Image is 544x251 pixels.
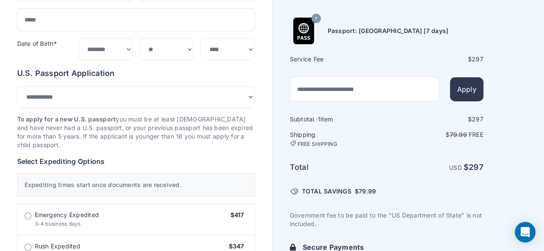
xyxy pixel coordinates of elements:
span: 297 [469,163,483,172]
div: Expediting times start once documents are received. [17,173,255,197]
span: Rush Expedited [35,242,80,251]
span: $347 [229,242,244,250]
h6: Subtotal · item [290,115,386,124]
span: Emergency Expedited [35,211,99,219]
strong: To apply for a new U.S. passport [17,115,116,123]
span: 79.99 [449,131,467,138]
div: $ [387,115,483,124]
p: you must be at least [DEMOGRAPHIC_DATA] and have never had a U.S. passport, or your previous pass... [17,115,255,149]
span: 3-4 business days [35,221,81,227]
h6: Service Fee [290,55,386,64]
h6: Total [290,161,386,173]
div: Open Intercom Messenger [515,222,535,242]
h6: U.S. Passport Application [17,67,255,79]
img: Product Name [290,18,317,44]
span: $417 [231,211,244,218]
label: Date of Birth* [17,40,57,47]
button: Apply [450,77,483,101]
span: 79.99 [359,187,376,195]
div: $ [387,55,483,64]
span: Free [469,131,483,138]
span: 1 [318,115,320,123]
span: 297 [472,115,483,123]
span: FREE SHIPPING [298,141,337,148]
span: 297 [472,55,483,63]
strong: $ [464,163,483,172]
p: $ [387,130,483,139]
span: 7 [314,13,317,24]
h6: Select Expediting Options [17,156,255,166]
h6: Shipping [290,130,386,148]
p: Government fee to be paid to the "US Department of State" is not included. [290,211,483,228]
span: $ [355,187,376,196]
span: TOTAL SAVINGS [302,187,351,196]
h6: Passport: [GEOGRAPHIC_DATA] [7 days] [328,27,449,35]
span: USD [449,164,462,171]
